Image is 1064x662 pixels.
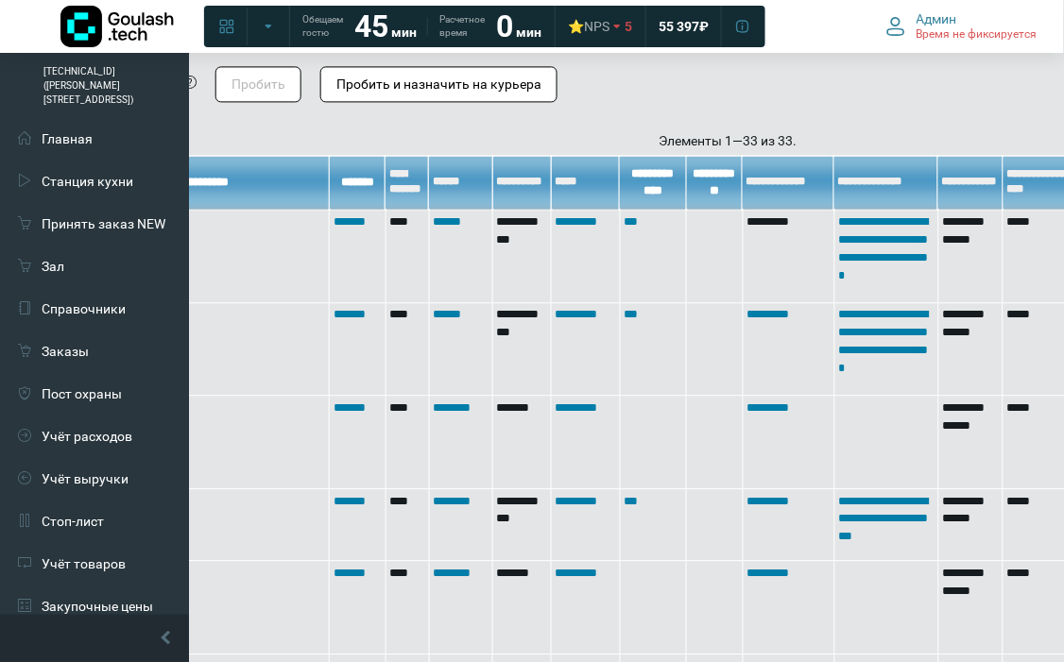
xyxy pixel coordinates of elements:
a: Обещаем гостю 45 мин Расчетное время 0 мин [291,9,553,43]
span: мин [391,25,417,40]
div: ⭐ [568,18,609,35]
span: Время не фиксируется [917,27,1038,42]
button: Админ Время не фиксируется [875,7,1049,46]
span: Обещаем гостю [302,13,343,40]
span: Админ [917,10,957,27]
a: ⭐NPS 5 [557,9,644,43]
strong: 0 [496,8,513,44]
span: ₽ [699,18,709,35]
strong: 45 [354,8,388,44]
span: 5 [625,18,632,35]
span: NPS [584,19,609,34]
a: 55 397 ₽ [647,9,720,43]
span: Расчетное время [439,13,485,40]
button: Пробить [215,66,301,102]
img: Логотип компании Goulash.tech [60,6,174,47]
button: Пробить и назначить на курьера [320,66,558,102]
span: мин [516,25,541,40]
span: 55 397 [659,18,699,35]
